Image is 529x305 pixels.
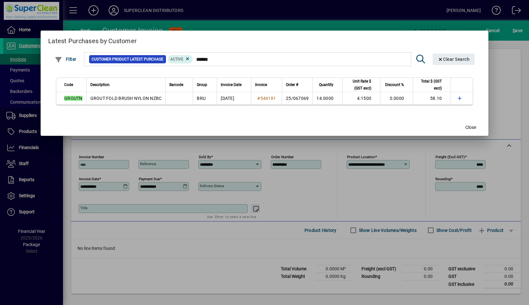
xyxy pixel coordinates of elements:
[380,92,413,105] td: 0.0000
[197,81,213,88] div: Group
[221,81,242,88] span: Invoice Date
[346,78,371,92] span: Unit Rate $ (GST excl)
[438,57,470,62] span: Clear Search
[64,81,82,88] div: Code
[92,56,163,62] span: Customer Product Latest Purchase
[461,122,481,133] button: Close
[168,55,193,63] mat-chip: Product Activation Status: Active
[64,96,82,101] em: GROUTN
[255,81,278,88] div: Invoice
[319,81,333,88] span: Quantity
[312,92,342,105] td: 14.0000
[346,78,377,92] div: Unit Rate $ (GST excl)
[255,95,278,102] a: #544181
[465,124,476,131] span: Close
[64,81,73,88] span: Code
[342,92,380,105] td: 4.1500
[413,92,451,105] td: 58.10
[255,81,267,88] span: Invoice
[90,96,162,101] span: GROUT FOLD BRUSH NYLON NZBC
[169,81,189,88] div: Barcode
[417,78,442,92] span: Total $ (GST excl)
[286,81,309,88] div: Order #
[217,92,251,105] td: [DATE]
[197,96,206,101] span: BRU
[286,81,298,88] span: Order #
[260,96,276,101] span: 544181
[170,57,183,61] span: Active
[90,81,162,88] div: Description
[169,81,183,88] span: Barcode
[90,81,110,88] span: Description
[385,81,404,88] span: Discount %
[55,57,77,62] span: Filter
[53,54,78,65] button: Filter
[221,81,247,88] div: Invoice Date
[41,31,488,49] h2: Latest Purchases by Customer
[417,78,447,92] div: Total $ (GST excl)
[257,96,260,101] span: #
[316,81,339,88] div: Quantity
[282,92,312,105] td: 25/067069
[433,54,475,65] button: Clear
[384,81,410,88] div: Discount %
[197,81,207,88] span: Group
